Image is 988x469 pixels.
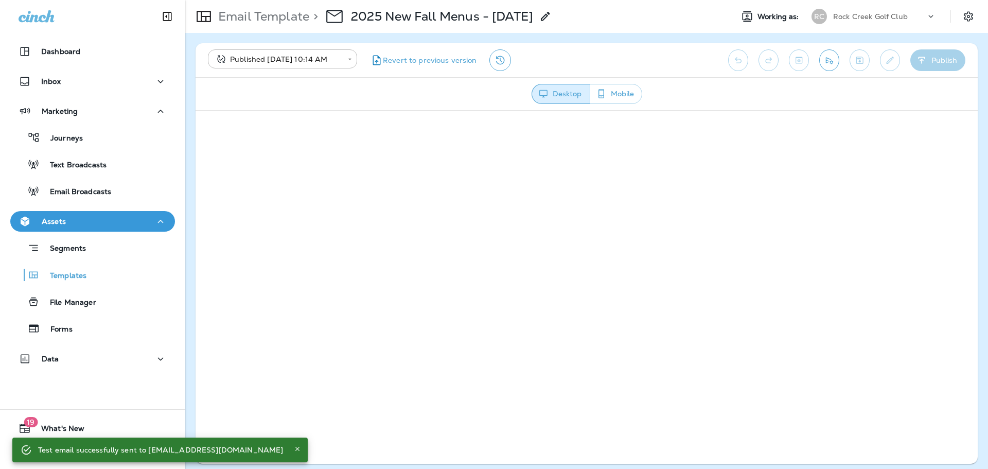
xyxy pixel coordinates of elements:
[10,291,175,312] button: File Manager
[24,417,38,427] span: 19
[10,127,175,148] button: Journeys
[10,153,175,175] button: Text Broadcasts
[351,9,533,24] div: 2025 New Fall Menus - Oct. 1
[757,12,801,21] span: Working as:
[40,271,86,281] p: Templates
[42,107,78,115] p: Marketing
[40,298,96,308] p: File Manager
[309,9,318,24] p: >
[489,49,511,71] button: View Changelog
[40,187,111,197] p: Email Broadcasts
[10,101,175,121] button: Marketing
[532,84,590,104] button: Desktop
[10,349,175,369] button: Data
[38,441,283,459] div: Test email successfully sent to [EMAIL_ADDRESS][DOMAIN_NAME]
[153,6,182,27] button: Collapse Sidebar
[365,49,481,71] button: Revert to previous version
[40,325,73,335] p: Forms
[10,237,175,259] button: Segments
[10,180,175,202] button: Email Broadcasts
[590,84,642,104] button: Mobile
[42,355,59,363] p: Data
[214,9,309,24] p: Email Template
[10,41,175,62] button: Dashboard
[811,9,827,24] div: RC
[10,443,175,463] button: Support
[959,7,978,26] button: Settings
[351,9,533,24] p: 2025 New Fall Menus - [DATE]
[10,318,175,339] button: Forms
[41,77,61,85] p: Inbox
[10,211,175,232] button: Assets
[10,71,175,92] button: Inbox
[215,54,341,64] div: Published [DATE] 10:14 AM
[40,134,83,144] p: Journeys
[10,418,175,439] button: 19What's New
[833,12,908,21] p: Rock Creek Golf Club
[42,217,66,225] p: Assets
[10,264,175,286] button: Templates
[40,161,107,170] p: Text Broadcasts
[40,244,86,254] p: Segments
[41,47,80,56] p: Dashboard
[31,424,84,437] span: What's New
[819,49,839,71] button: Send test email
[383,56,477,65] span: Revert to previous version
[291,443,304,455] button: Close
